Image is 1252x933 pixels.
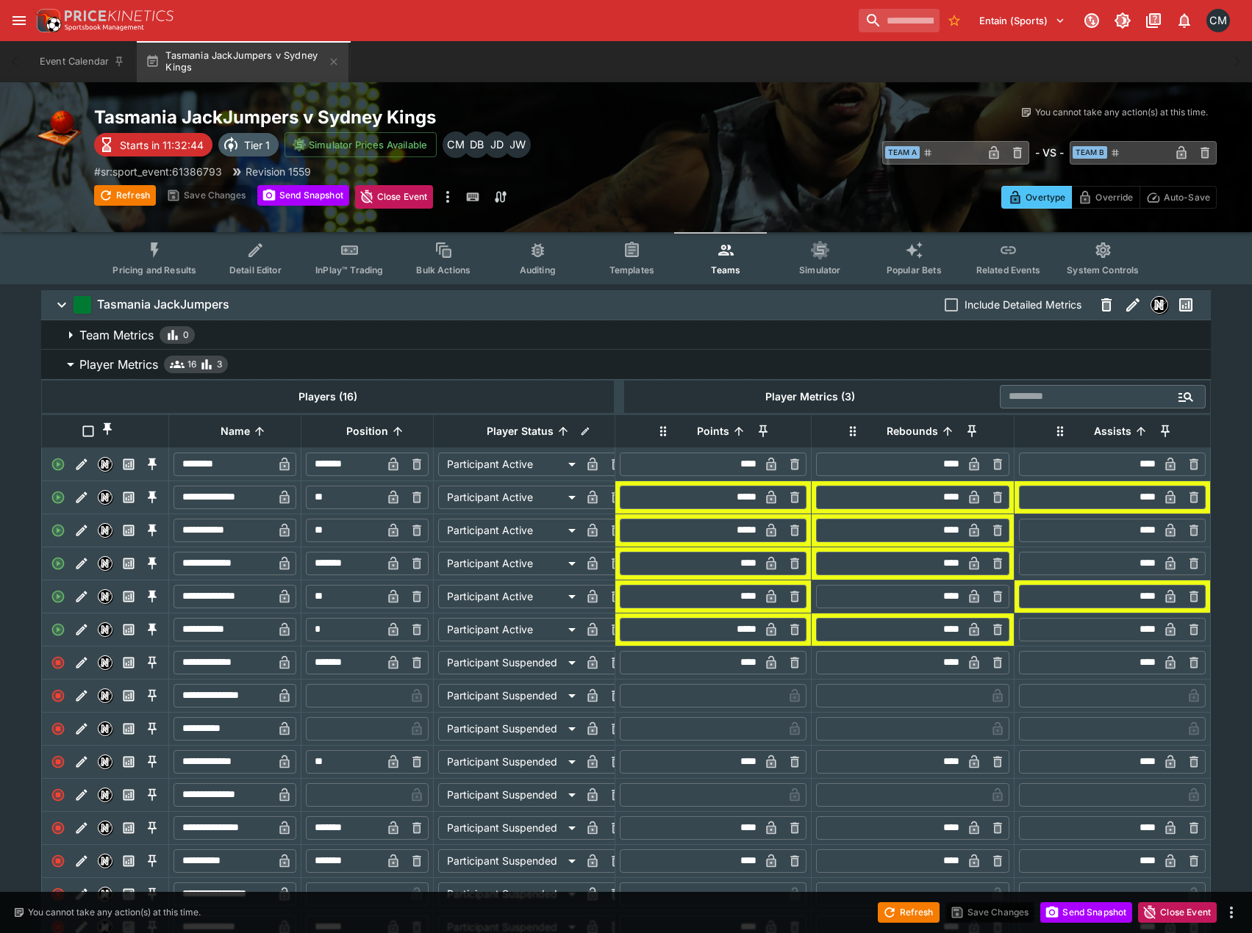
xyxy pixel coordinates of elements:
[438,849,581,873] div: Participant Suspended
[31,41,134,82] button: Event Calendar
[46,684,70,707] div: Inactive Player
[1140,186,1217,209] button: Auto-Save
[471,422,570,440] span: Player Status
[1078,7,1105,34] button: Connected to PK
[438,882,581,906] div: Participant Suspended
[99,590,112,603] img: nexus.svg
[41,290,1211,320] button: Tasmania JackJumpersInclude Detailed MetricsNexusPast Performances
[1071,186,1140,209] button: Override
[99,491,112,504] img: nexus.svg
[217,357,222,372] span: 3
[93,651,117,674] button: Nexus
[438,783,581,807] div: Participant Suspended
[6,7,32,34] button: open drawer
[98,457,112,472] div: Nexus
[98,754,112,769] div: Nexus
[711,264,740,275] span: Teams
[93,684,117,707] button: Nexus
[98,523,112,538] div: Nexus
[1035,106,1208,119] p: You cannot take any action(s) at this time.
[1026,190,1065,205] p: Overtype
[98,788,112,802] div: Nexus
[355,185,434,209] button: Close Event
[1173,292,1199,318] button: Past Performances
[70,651,93,674] button: Edit
[94,164,222,179] p: Copy To Clipboard
[965,297,1081,312] span: Include Detailed Metrics
[70,816,93,840] button: Edit
[93,453,117,476] button: Nexus
[70,783,93,807] button: Edit
[504,132,531,158] div: Justin Walsh
[79,356,158,373] p: Player Metrics
[976,264,1040,275] span: Related Events
[183,328,189,342] span: 0
[46,585,70,608] div: Active Player
[1223,904,1240,921] button: more
[46,750,70,774] div: Inactive Player
[46,618,70,641] div: Active Player
[204,422,266,440] span: Name
[315,264,383,275] span: InPlay™ Trading
[117,717,140,741] button: Past Performances
[42,380,615,413] th: Players (16)
[1040,902,1132,923] button: Send Snapshot
[246,164,311,179] p: Revision 1559
[463,132,490,158] div: Daniel Beswick
[99,557,112,570] img: nexus.svg
[98,490,112,505] div: Nexus
[1073,146,1107,159] span: Team B
[870,422,954,440] span: Rebounds
[117,816,140,840] button: Past Performances
[70,453,93,476] button: Edit
[799,264,840,275] span: Simulator
[94,106,656,129] h2: Copy To Clipboard
[117,882,140,906] button: Past Performances
[46,486,70,509] div: Active Player
[439,185,457,209] button: more
[117,552,140,575] button: Past Performances
[484,132,510,158] div: Josh Drayton
[438,618,581,641] div: Participant Active
[70,684,93,707] button: Edit
[28,906,201,919] p: You cannot take any action(s) at this time.
[257,185,349,206] button: Send Snapshot
[1171,7,1198,34] button: Notifications
[330,422,404,440] span: Position
[885,146,920,159] span: Team A
[1151,297,1167,313] img: nexus.svg
[1202,4,1234,37] button: Cameron Matheson
[438,486,581,509] div: Participant Active
[93,552,117,575] button: Nexus
[70,750,93,774] button: Edit
[438,684,581,707] div: Participant Suspended
[70,849,93,873] button: Edit
[65,10,174,21] img: PriceKinetics
[46,519,70,542] div: Active Player
[98,622,112,637] div: Nexus
[878,902,940,923] button: Refresh
[438,585,581,608] div: Participant Active
[117,849,140,873] button: Past Performances
[438,750,581,774] div: Participant Suspended
[112,264,196,275] span: Pricing and Results
[46,651,70,674] div: Inactive Player
[99,854,112,868] img: nexus.svg
[117,486,140,509] button: Past Performances
[438,552,581,575] div: Participant Active
[681,422,745,440] span: Points
[137,41,348,82] button: Tasmania JackJumpers v Sydney Kings
[443,132,469,158] div: Cameron Matheson
[46,882,70,906] div: Inactive Player
[32,6,62,35] img: PriceKinetics Logo
[1206,9,1230,32] div: Cameron Matheson
[93,618,117,641] button: Nexus
[98,854,112,868] div: Nexus
[101,232,1151,284] div: Event type filters
[70,618,93,641] button: Edit
[46,816,70,840] div: Inactive Player
[70,552,93,575] button: Edit
[70,486,93,509] button: Edit
[46,849,70,873] div: Inactive Player
[1067,264,1139,275] span: System Controls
